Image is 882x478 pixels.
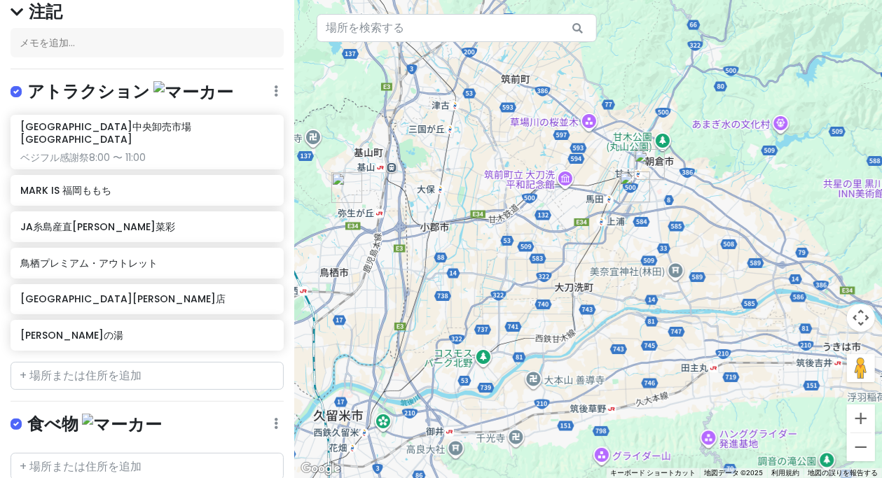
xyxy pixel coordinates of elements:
[610,468,696,478] button: キーボード争奪
[27,80,150,103] font: アトラクション
[20,150,146,164] font: ベジフル感謝祭8:00 〜 11:00
[331,172,362,203] div: 鳥栖プレミアム・アウトレット
[20,36,75,50] font: メモを追加...
[82,414,162,435] img: マーカー
[298,460,344,478] img: グーグル
[20,220,175,234] font: JA糸島産直[PERSON_NAME]菜彩
[847,433,875,461] button: ズームアウト
[771,469,799,477] font: 利用規約
[619,171,650,202] div: HOTEL AZ 福岡甘木インター店
[847,304,875,332] button: 地図のカメラコントロール
[704,469,763,477] font: 地図データ ©2025
[771,469,799,477] a: 利用規約（新しいタブで開きます）
[847,354,875,382] button: 地図上にペグマンを落として、ストリートビューを開きます
[20,120,191,146] font: [GEOGRAPHIC_DATA]中央卸売市場[GEOGRAPHIC_DATA]
[317,14,597,42] input: 場所を検索する
[808,469,878,477] a: 地図の誤りを報告する
[298,460,344,478] a: Google マップでこの地域を開きます（新しいウィンドウが開きます）
[847,405,875,433] button: ズームイン
[20,256,158,270] font: 鳥栖プレミアム・アウトレット
[11,362,284,390] input: + 場所または住所を追加
[20,328,123,342] font: [PERSON_NAME]の湯
[27,412,78,435] font: 食べ物
[634,149,665,180] div: 卑弥呼ロマンの湯
[20,183,111,197] font: MARK IS 福岡ももち
[20,292,226,306] font: [GEOGRAPHIC_DATA][PERSON_NAME]店
[153,81,233,103] img: マーカー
